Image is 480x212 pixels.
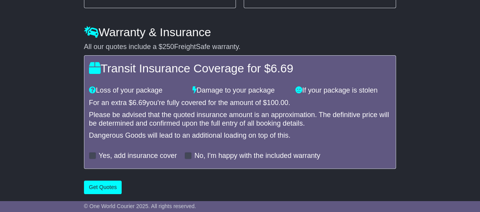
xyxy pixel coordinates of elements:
[271,62,293,75] span: 6.69
[89,131,391,140] div: Dangerous Goods will lead to an additional loading on top of this.
[84,26,396,39] h4: Warranty & Insurance
[84,180,122,194] button: Get Quotes
[84,203,196,209] span: © One World Courier 2025. All rights reserved.
[133,99,146,107] span: 6.69
[85,86,189,95] div: Loss of your package
[291,86,395,95] div: If your package is stolen
[189,86,292,95] div: Damage to your package
[194,152,320,160] label: No, I'm happy with the included warranty
[99,152,177,160] label: Yes, add insurance cover
[89,99,391,107] div: For an extra $ you're fully covered for the amount of $ .
[89,111,391,128] div: Please be advised that the quoted insurance amount is an approximation. The definitive price will...
[267,99,288,107] span: 100.00
[162,43,174,51] span: 250
[89,62,391,75] h4: Transit Insurance Coverage for $
[84,43,396,51] div: All our quotes include a $ FreightSafe warranty.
